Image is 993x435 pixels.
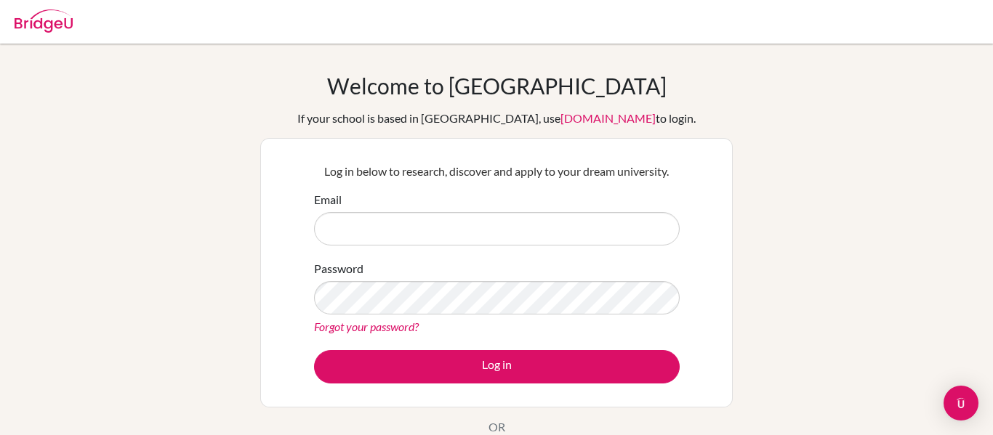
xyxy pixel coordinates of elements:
label: Password [314,260,363,277]
a: [DOMAIN_NAME] [560,111,656,125]
h1: Welcome to [GEOGRAPHIC_DATA] [327,73,667,99]
img: Bridge-U [15,9,73,33]
div: Open Intercom Messenger [944,386,978,420]
a: Forgot your password? [314,320,419,333]
p: Log in below to research, discover and apply to your dream university. [314,163,680,180]
div: If your school is based in [GEOGRAPHIC_DATA], use to login. [297,110,696,127]
button: Log in [314,350,680,383]
label: Email [314,191,342,208]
